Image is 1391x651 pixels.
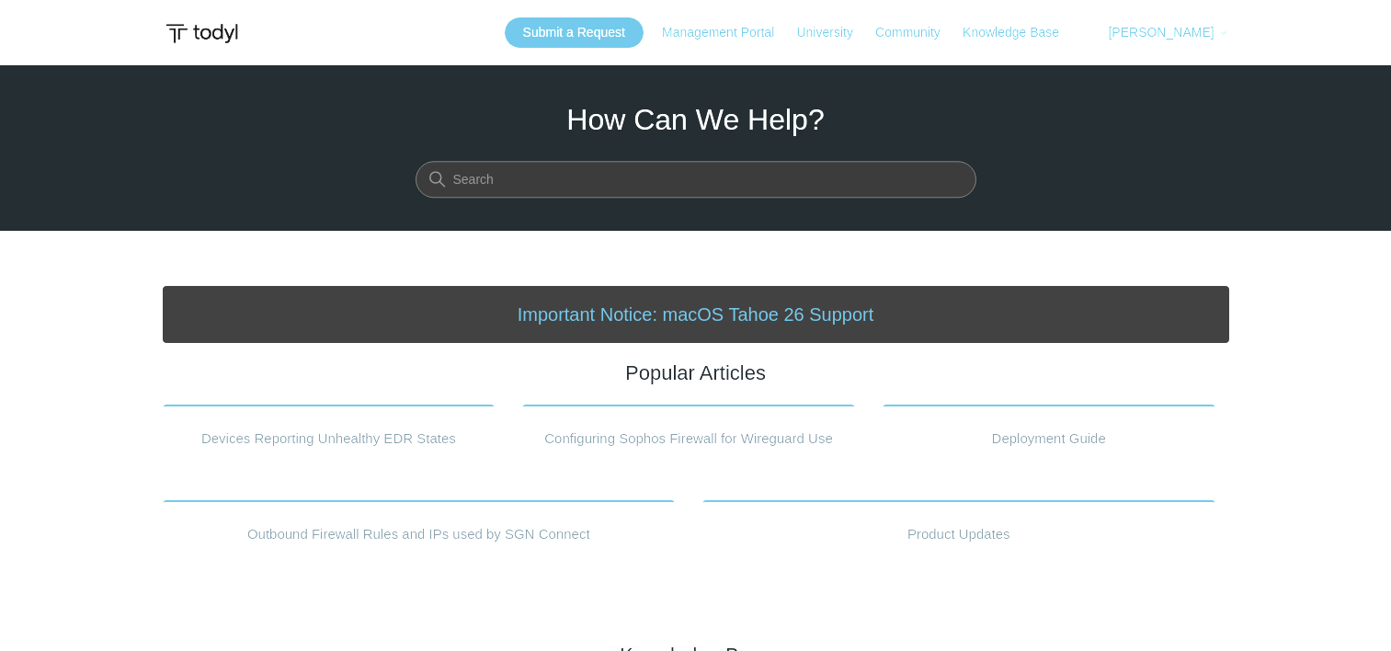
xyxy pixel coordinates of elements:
input: Search [416,162,976,199]
a: Configuring Sophos Firewall for Wireguard Use [522,405,855,471]
a: Deployment Guide [883,405,1215,471]
button: [PERSON_NAME] [1081,22,1228,45]
a: Community [875,23,959,42]
a: Product Updates [702,500,1215,566]
a: University [796,23,871,42]
a: Important Notice: macOS Tahoe 26 Support [518,304,874,325]
a: Management Portal [662,23,792,42]
a: Outbound Firewall Rules and IPs used by SGN Connect [163,500,676,566]
a: Devices Reporting Unhealthy EDR States [163,405,496,471]
span: [PERSON_NAME] [1108,25,1214,40]
a: Knowledge Base [963,23,1077,42]
img: Todyl Support Center Help Center home page [163,17,241,51]
h1: How Can We Help? [416,97,976,142]
h2: Popular Articles [163,358,1229,388]
a: Submit a Request [505,17,644,48]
